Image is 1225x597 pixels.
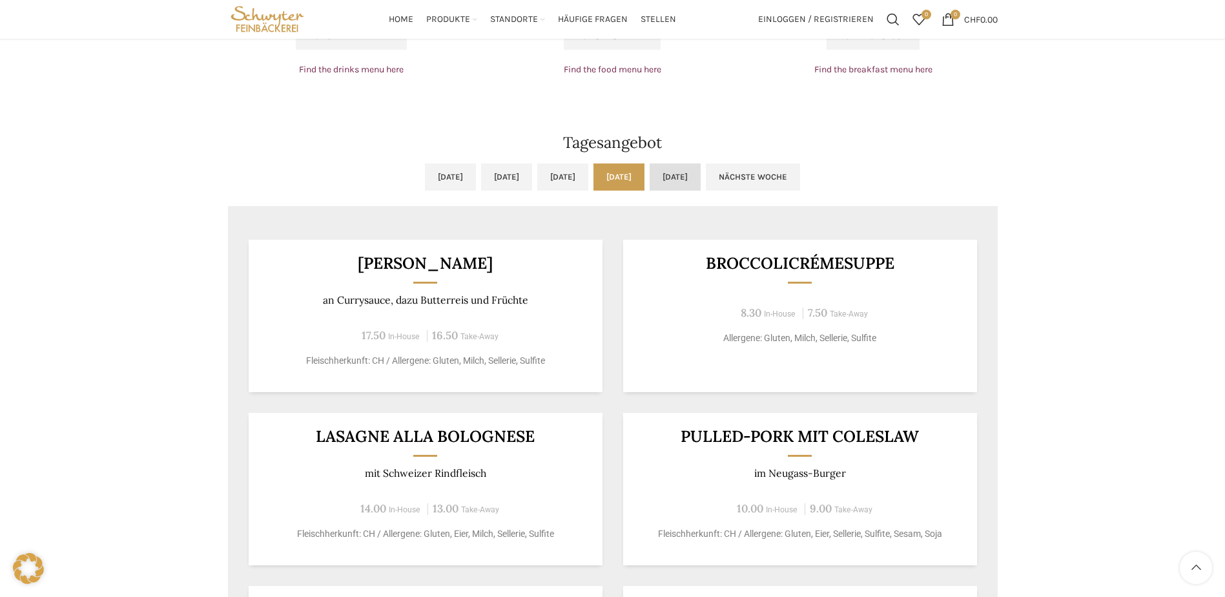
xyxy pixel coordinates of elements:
span: In-House [388,332,420,341]
span: 0 [921,10,931,19]
h3: Pulled-Pork mit Coleslaw [639,428,961,445]
h3: [PERSON_NAME] [264,255,586,271]
span: Produkte [426,14,470,26]
a: [DATE] [650,163,701,191]
p: Fleischherkunft: CH / Allergene: Gluten, Eier, Sellerie, Sulfite, Sesam, Soja [639,527,961,541]
a: Scroll to top button [1180,552,1212,584]
a: Suchen [880,6,906,32]
a: Stellen [641,6,676,32]
h3: LASAGNE ALLA BOLOGNESE [264,428,586,445]
h3: Broccolicrémesuppe [639,255,961,271]
span: 13.00 [433,501,458,516]
span: 7.50 [808,306,827,320]
a: Einloggen / Registrieren [752,6,880,32]
a: Find the breakfast menu here [814,64,932,75]
h2: Tagesangebot [228,135,998,151]
p: Allergene: Gluten, Milch, Sellerie, Sulfite [639,331,961,345]
a: [DATE] [425,163,476,191]
span: 10.00 [737,501,763,516]
span: In-House [764,309,796,319]
span: Einloggen / Registrieren [758,15,874,24]
span: 9.00 [810,501,832,516]
a: Find the food menu here [564,64,661,75]
p: im Neugass-Burger [639,467,961,479]
a: Site logo [228,13,307,24]
a: [DATE] [593,163,644,191]
a: Standorte [490,6,545,32]
span: 14.00 [360,501,386,516]
a: 0 [906,6,932,32]
span: Take-Away [460,332,499,341]
span: In-House [389,505,420,514]
span: Take-Away [830,309,868,319]
span: 8.30 [741,306,761,320]
span: In-House [766,505,798,514]
a: 0 CHF0.00 [935,6,1004,32]
span: Take-Away [834,505,872,514]
p: Fleischherkunft: CH / Allergene: Gluten, Eier, Milch, Sellerie, Sulfite [264,527,586,541]
span: 0 [951,10,960,19]
a: [DATE] [481,163,532,191]
a: Nächste Woche [706,163,800,191]
span: Take-Away [461,505,499,514]
div: Meine Wunschliste [906,6,932,32]
span: 16.50 [432,328,458,342]
a: Home [389,6,413,32]
p: Fleischherkunft: CH / Allergene: Gluten, Milch, Sellerie, Sulfite [264,354,586,368]
p: an Currysauce, dazu Butterreis und Früchte [264,294,586,306]
bdi: 0.00 [964,14,998,25]
p: mit Schweizer Rindfleisch [264,467,586,479]
span: Häufige Fragen [558,14,628,26]
a: Produkte [426,6,477,32]
a: [DATE] [537,163,588,191]
span: Stellen [641,14,676,26]
a: Häufige Fragen [558,6,628,32]
span: Home [389,14,413,26]
span: Standorte [490,14,538,26]
span: CHF [964,14,980,25]
span: 17.50 [362,328,386,342]
a: Find the drinks menu here [299,64,404,75]
div: Main navigation [313,6,751,32]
